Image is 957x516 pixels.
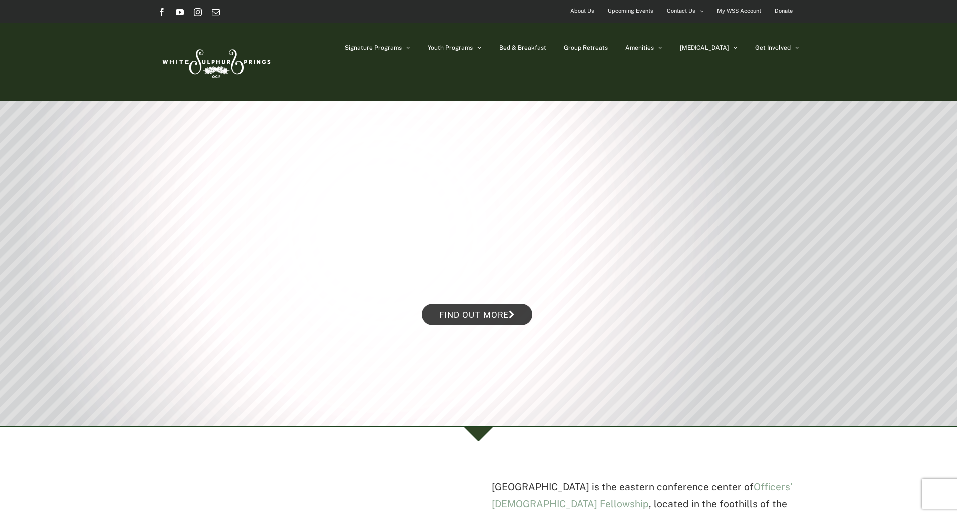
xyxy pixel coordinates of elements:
span: Signature Programs [345,45,402,51]
a: Group Retreats [564,23,608,73]
a: Amenities [625,23,662,73]
a: Officers’ [DEMOGRAPHIC_DATA] Fellowship [492,481,792,509]
span: Upcoming Events [608,4,653,18]
nav: Main Menu [345,23,799,73]
span: Amenities [625,45,654,51]
span: Get Involved [755,45,791,51]
a: Signature Programs [345,23,410,73]
a: Find out more [422,304,532,325]
a: Instagram [194,8,202,16]
span: My WSS Account [717,4,761,18]
rs-layer: Winter Retreats at the Springs [257,243,698,283]
span: Group Retreats [564,45,608,51]
span: Bed & Breakfast [499,45,546,51]
span: Youth Programs [428,45,473,51]
a: [MEDICAL_DATA] [680,23,738,73]
a: YouTube [176,8,184,16]
span: Contact Us [667,4,695,18]
a: Facebook [158,8,166,16]
a: Get Involved [755,23,799,73]
a: Youth Programs [428,23,482,73]
span: About Us [570,4,594,18]
a: Bed & Breakfast [499,23,546,73]
a: Email [212,8,220,16]
img: White Sulphur Springs Logo [158,38,273,85]
span: [MEDICAL_DATA] [680,45,729,51]
span: Donate [775,4,793,18]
